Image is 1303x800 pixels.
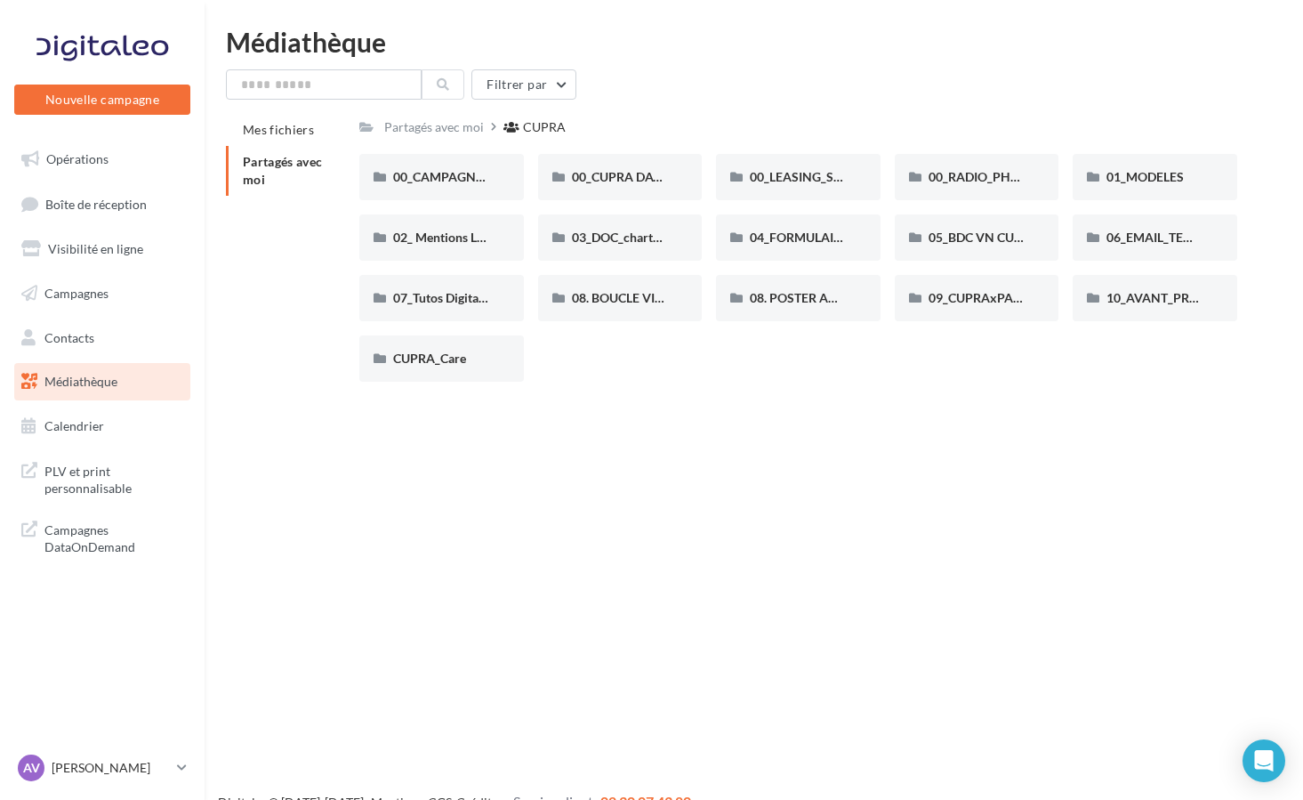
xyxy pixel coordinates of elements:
a: AV [PERSON_NAME] [14,751,190,785]
a: Opérations [11,141,194,178]
div: Open Intercom Messenger [1243,739,1285,782]
a: Calendrier [11,408,194,445]
div: CUPRA [523,118,566,136]
a: Campagnes [11,275,194,312]
a: Contacts [11,319,194,357]
span: 03_DOC_charte graphique et GUIDELINES [572,230,805,245]
span: CUPRA_Care [393,351,466,366]
span: Opérations [46,151,109,166]
div: Partagés avec moi [384,118,484,136]
span: AV [23,759,40,777]
span: Calendrier [44,418,104,433]
span: 08. POSTER ADEME [750,290,863,305]
span: 00_LEASING_SOCIAL_ÉLECTRIQUE [750,169,948,184]
span: 07_Tutos Digitaleo [393,290,495,305]
span: 04_FORMULAIRE DES DEMANDES CRÉATIVES [750,230,1014,245]
span: Visibilité en ligne [48,241,143,256]
a: Boîte de réception [11,185,194,223]
span: Contacts [44,329,94,344]
button: Nouvelle campagne [14,85,190,115]
span: Campagnes [44,286,109,301]
span: 00_CUPRA DAYS (JPO) [572,169,701,184]
a: Visibilité en ligne [11,230,194,268]
span: 02_ Mentions Légales [393,230,511,245]
span: 01_MODELES [1106,169,1184,184]
span: Boîte de réception [45,196,147,211]
span: 05_BDC VN CUPRA [929,230,1039,245]
button: Filtrer par [471,69,576,100]
span: 09_CUPRAxPADEL [929,290,1035,305]
span: Campagnes DataOnDemand [44,518,183,556]
a: Médiathèque [11,363,194,400]
span: PLV et print personnalisable [44,459,183,497]
span: Mes fichiers [243,122,314,137]
span: Médiathèque [44,374,117,389]
a: Campagnes DataOnDemand [11,511,194,563]
p: [PERSON_NAME] [52,759,170,777]
span: 00_CAMPAGNE_SEPTEMBRE [393,169,559,184]
a: PLV et print personnalisable [11,452,194,505]
div: Médiathèque [226,28,1282,55]
span: 00_RADIO_PHEV [929,169,1026,184]
span: 08. BOUCLE VIDEO ECRAN SHOWROOM [572,290,807,305]
span: Partagés avec moi [243,154,323,187]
